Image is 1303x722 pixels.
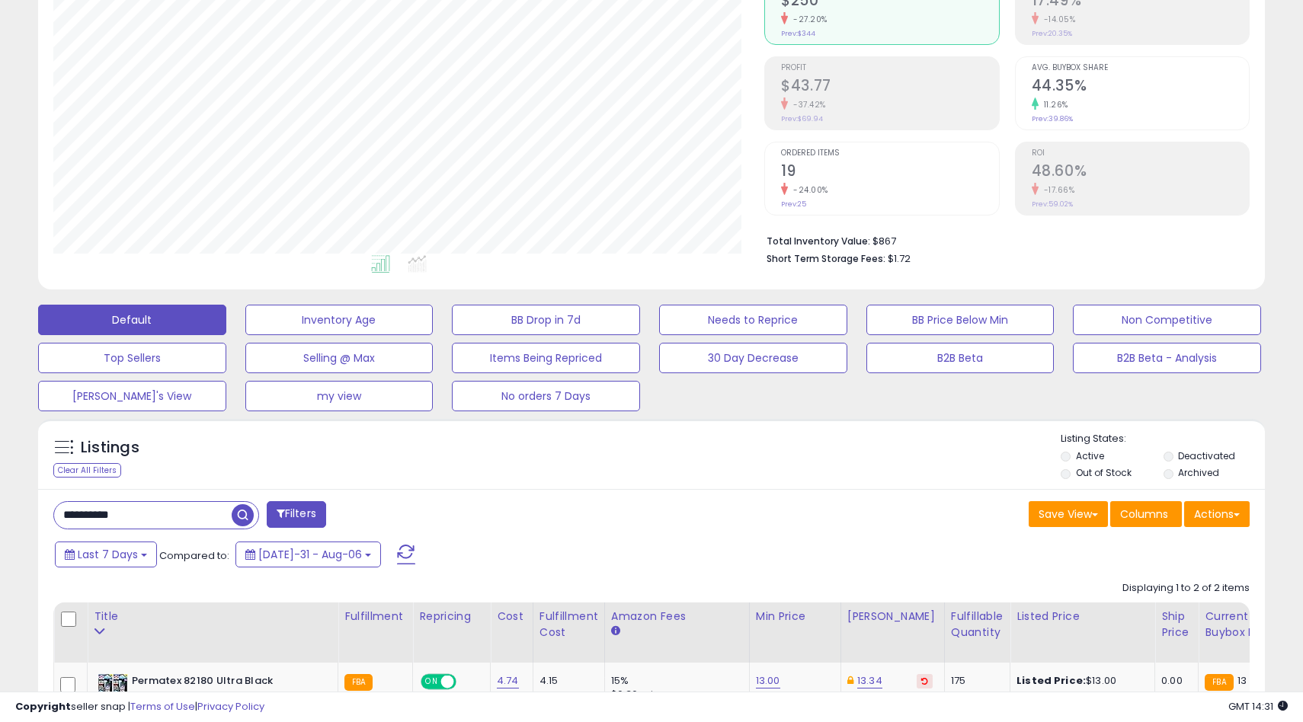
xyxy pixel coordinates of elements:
b: Total Inventory Value: [767,235,870,248]
a: 13.34 [857,673,882,688]
small: Amazon Fees. [611,625,620,638]
small: -24.00% [788,184,828,196]
div: Min Price [756,609,834,625]
button: Actions [1184,501,1250,527]
button: Default [38,305,226,335]
div: Repricing [419,609,484,625]
button: [DATE]-31 - Aug-06 [235,541,381,567]
div: Current Buybox Price [1205,609,1283,641]
a: Privacy Policy [197,699,264,714]
span: Profit [781,64,998,72]
span: ON [422,676,441,688]
small: 11.26% [1039,99,1068,110]
div: Amazon Fees [611,609,743,625]
button: Top Sellers [38,343,226,373]
h2: $43.77 [781,77,998,97]
div: Fulfillment [344,609,406,625]
p: Listing States: [1061,432,1264,446]
span: Columns [1120,506,1168,522]
span: 2025-08-14 14:31 GMT [1228,699,1288,714]
small: -37.42% [788,99,826,110]
small: Prev: 20.35% [1032,29,1072,38]
div: Listed Price [1016,609,1148,625]
div: 0.00 [1161,674,1186,688]
div: Displaying 1 to 2 of 2 items [1122,581,1250,596]
small: -17.66% [1039,184,1075,196]
small: FBA [344,674,373,691]
div: Clear All Filters [53,463,121,478]
button: Filters [267,501,326,528]
button: 30 Day Decrease [659,343,847,373]
label: Deactivated [1178,449,1235,462]
button: Inventory Age [245,305,434,335]
h5: Listings [81,437,139,458]
div: Fulfillment Cost [539,609,598,641]
button: Selling @ Max [245,343,434,373]
div: [PERSON_NAME] [847,609,938,625]
li: $867 [767,231,1238,249]
small: Prev: 39.86% [1032,114,1073,123]
a: Terms of Use [130,699,195,714]
button: Needs to Reprice [659,305,847,335]
button: Non Competitive [1073,305,1261,335]
small: FBA [1205,674,1233,691]
div: 175 [951,674,998,688]
span: Avg. Buybox Share [1032,64,1249,72]
span: [DATE]-31 - Aug-06 [258,547,362,562]
h2: 19 [781,162,998,183]
button: my view [245,381,434,411]
div: Cost [497,609,527,625]
div: seller snap | | [15,700,264,714]
label: Out of Stock [1076,466,1132,479]
span: Last 7 Days [78,547,138,562]
small: Prev: 59.02% [1032,200,1073,209]
h2: 44.35% [1032,77,1249,97]
div: $13.00 [1016,674,1143,688]
button: Last 7 Days [55,541,157,567]
span: Ordered Items [781,149,998,158]
small: Prev: $344 [781,29,815,38]
div: 15% [611,674,738,688]
button: [PERSON_NAME]'s View [38,381,226,411]
button: Columns [1110,501,1182,527]
b: Listed Price: [1016,673,1086,688]
button: BB Drop in 7d [452,305,640,335]
h2: 48.60% [1032,162,1249,183]
button: Save View [1029,501,1108,527]
div: 4.15 [539,674,593,688]
small: Prev: 25 [781,200,806,209]
span: Compared to: [159,548,229,563]
button: B2B Beta - Analysis [1073,343,1261,373]
div: Fulfillable Quantity [951,609,1004,641]
small: -27.20% [788,14,828,25]
div: Ship Price [1161,609,1192,641]
img: 61TJK4-T4HL._SL40_.jpg [98,674,128,704]
small: Prev: $69.94 [781,114,823,123]
button: Items Being Repriced [452,343,640,373]
button: B2B Beta [866,343,1055,373]
span: $1.72 [888,251,911,266]
label: Active [1076,449,1104,462]
a: 4.74 [497,673,519,688]
button: No orders 7 Days [452,381,640,411]
b: Short Term Storage Fees: [767,252,885,265]
button: BB Price Below Min [866,305,1055,335]
small: -14.05% [1039,14,1076,25]
div: Title [94,609,331,625]
span: ROI [1032,149,1249,158]
strong: Copyright [15,699,71,714]
span: 13 [1237,673,1247,688]
label: Archived [1178,466,1219,479]
a: 13.00 [756,673,780,688]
